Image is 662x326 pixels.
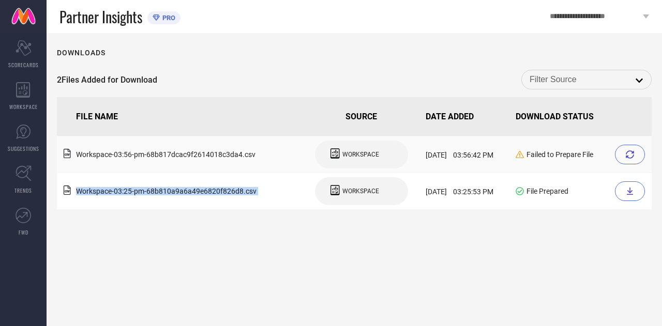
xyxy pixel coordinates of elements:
[342,188,379,195] span: WORKSPACE
[160,14,175,22] span: PRO
[426,188,493,196] span: [DATE] 03:25:53 PM
[14,187,32,194] span: TRENDS
[76,150,255,159] span: Workspace - 03:56-pm - 68b817dcac9f2614018c3da4 .csv
[59,6,142,27] span: Partner Insights
[9,103,38,111] span: WORKSPACE
[76,187,257,195] span: Workspace - 03:25-pm - 68b810a9a6a49e6820f826d8 .csv
[8,145,39,152] span: SUGGESTIONS
[8,61,39,69] span: SCORECARDS
[526,187,568,195] span: File Prepared
[19,228,28,236] span: FWD
[57,75,157,85] span: 2 Files Added for Download
[302,97,422,136] th: SOURCE
[615,145,645,164] div: Retry
[57,49,106,57] h1: Downloads
[422,97,511,136] th: DATE ADDED
[57,97,302,136] th: FILE NAME
[342,151,379,158] span: WORKSPACE
[511,97,652,136] th: DOWNLOAD STATUS
[615,181,648,201] a: Download
[426,151,493,159] span: [DATE] 03:56:42 PM
[526,150,593,159] span: Failed to Prepare File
